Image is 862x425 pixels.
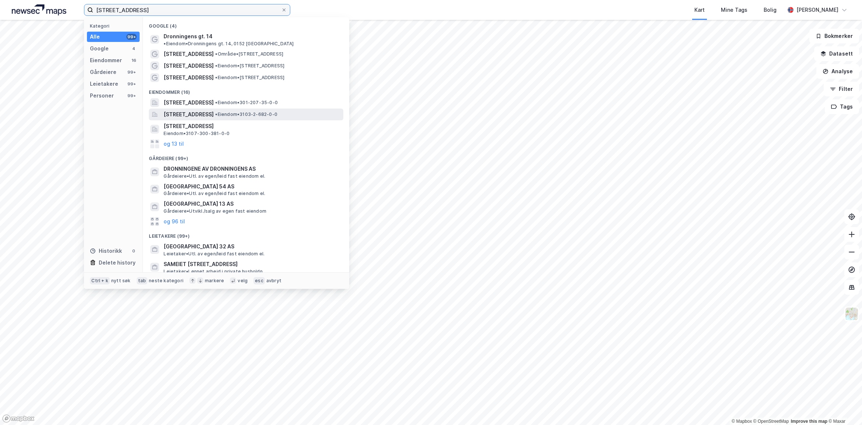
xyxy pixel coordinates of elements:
img: logo.a4113a55bc3d86da70a041830d287a7e.svg [12,4,66,15]
button: Tags [825,99,859,114]
div: 4 [131,46,137,52]
div: 0 [131,248,137,254]
span: SAMEIET [STREET_ADDRESS] [164,260,340,269]
div: Personer [90,91,114,100]
iframe: Chat Widget [825,390,862,425]
button: Bokmerker [809,29,859,43]
div: 99+ [126,34,137,40]
span: • [164,41,166,46]
div: 99+ [126,93,137,99]
button: Analyse [816,64,859,79]
div: [PERSON_NAME] [796,6,838,14]
span: Eiendom • [STREET_ADDRESS] [215,63,284,69]
div: Eiendommer (16) [143,84,349,97]
div: Eiendommer [90,56,122,65]
div: avbryt [266,278,281,284]
span: [STREET_ADDRESS] [164,73,214,82]
span: DRONNINGENE AV DRONNINGENS AS [164,164,340,173]
span: Eiendom • Dronningens gt. 14, 0152 [GEOGRAPHIC_DATA] [164,41,294,47]
span: Eiendom • 3103-2-682-0-0 [215,111,277,117]
div: Google (4) [143,17,349,31]
span: Gårdeiere • Utvikl./salg av egen fast eiendom [164,208,266,214]
div: Google [90,44,109,53]
div: 16 [131,57,137,63]
div: Bolig [764,6,777,14]
div: Leietakere [90,79,118,88]
div: 99+ [126,69,137,75]
div: Gårdeiere [90,68,116,77]
span: Gårdeiere • Utl. av egen/leid fast eiendom el. [164,173,265,179]
span: Gårdeiere • Utl. av egen/leid fast eiendom el. [164,191,265,196]
div: Delete history [99,258,136,267]
button: Datasett [814,46,859,61]
span: Eiendom • 3107-300-381-0-0 [164,131,229,137]
a: Improve this map [791,419,827,424]
a: Mapbox [732,419,752,424]
span: • [215,75,217,80]
img: Z [845,307,859,321]
button: Filter [824,82,859,96]
span: [GEOGRAPHIC_DATA] 32 AS [164,242,340,251]
div: Historikk [90,247,122,255]
span: Leietaker • Utl. av egen/leid fast eiendom el. [164,251,264,257]
a: Mapbox homepage [2,414,35,423]
div: Ctrl + k [90,277,110,284]
div: Kontrollprogram for chat [825,390,862,425]
span: • [215,111,217,117]
span: [STREET_ADDRESS] [164,98,214,107]
span: [GEOGRAPHIC_DATA] 54 AS [164,182,340,191]
span: [STREET_ADDRESS] [164,122,340,131]
div: esc [253,277,265,284]
div: Mine Tags [721,6,747,14]
span: Dronningens gt. 14 [164,32,213,41]
div: markere [205,278,224,284]
span: • [215,51,217,57]
span: Eiendom • 301-207-35-0-0 [215,100,278,106]
span: [GEOGRAPHIC_DATA] 13 AS [164,199,340,208]
div: nytt søk [111,278,131,284]
span: • [215,100,217,105]
span: • [215,63,217,68]
div: tab [137,277,148,284]
input: Søk på adresse, matrikkel, gårdeiere, leietakere eller personer [93,4,281,15]
span: Område • [STREET_ADDRESS] [215,51,283,57]
button: og 96 til [164,217,185,226]
span: [STREET_ADDRESS] [164,50,214,59]
span: Eiendom • [STREET_ADDRESS] [215,75,284,81]
div: neste kategori [149,278,183,284]
div: Alle [90,32,100,41]
div: velg [238,278,248,284]
div: Leietakere (99+) [143,227,349,241]
div: Kategori [90,23,140,29]
a: OpenStreetMap [753,419,789,424]
span: [STREET_ADDRESS] [164,61,214,70]
span: [STREET_ADDRESS] [164,110,214,119]
div: Kart [694,6,705,14]
button: og 13 til [164,139,184,148]
div: Gårdeiere (99+) [143,150,349,163]
div: 99+ [126,81,137,87]
span: Leietaker • Lønnet arbeid i private husholdn. [164,269,264,275]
